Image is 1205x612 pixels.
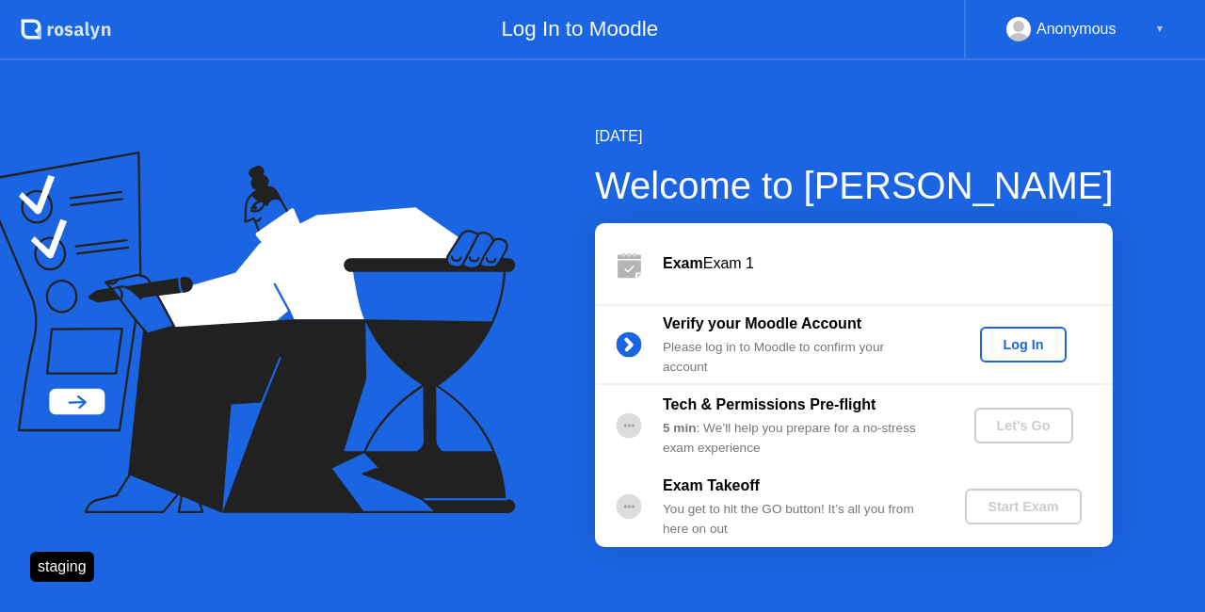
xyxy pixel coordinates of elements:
[663,252,1113,275] div: Exam 1
[663,477,760,493] b: Exam Takeoff
[1036,17,1117,41] div: Anonymous
[663,255,703,271] b: Exam
[972,499,1073,514] div: Start Exam
[965,489,1081,524] button: Start Exam
[663,315,861,331] b: Verify your Moodle Account
[988,337,1058,352] div: Log In
[595,157,1114,214] div: Welcome to [PERSON_NAME]
[663,396,876,412] b: Tech & Permissions Pre-flight
[595,125,1114,148] div: [DATE]
[30,552,94,582] div: staging
[1155,17,1165,41] div: ▼
[663,500,934,539] div: You get to hit the GO button! It’s all you from here on out
[982,418,1066,433] div: Let's Go
[980,327,1066,362] button: Log In
[663,421,697,435] b: 5 min
[974,408,1073,443] button: Let's Go
[663,338,934,377] div: Please log in to Moodle to confirm your account
[663,419,934,458] div: : We’ll help you prepare for a no-stress exam experience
